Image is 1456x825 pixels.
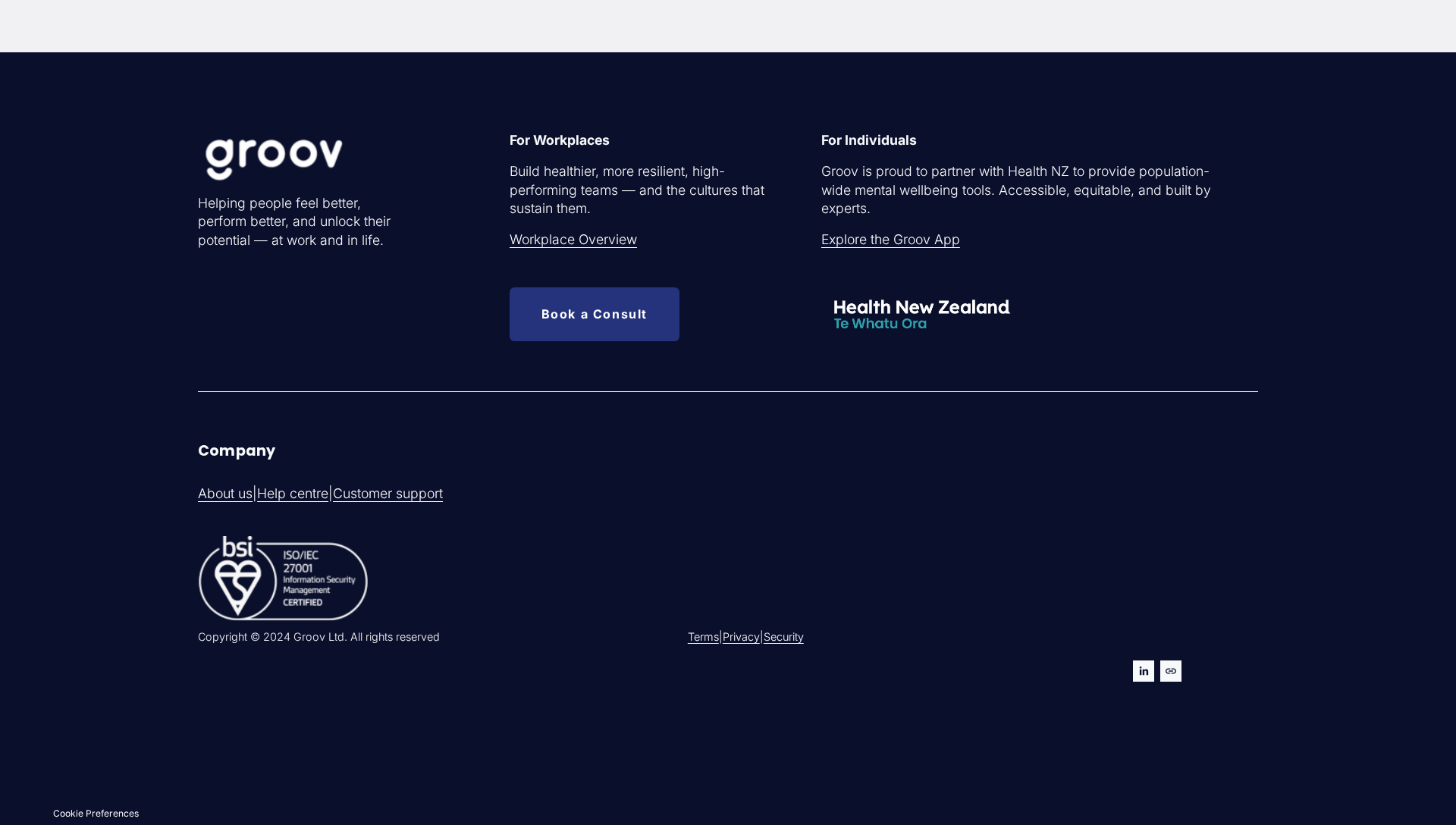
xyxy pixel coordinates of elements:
a: Customer support [333,485,443,503]
strong: For Individuals [821,132,917,148]
a: Book a Consult [510,287,679,341]
a: Security [764,629,804,645]
section: Manage previously selected cookie options [45,802,146,825]
a: About us [198,485,253,503]
a: LinkedIn [1133,660,1154,682]
strong: For Workplaces [510,132,610,148]
a: Terms [688,629,719,645]
p: Helping people feel better, perform better, and unlock their potential — at work and in life. [198,194,413,250]
strong: Company [198,441,275,461]
a: Explore the Groov App [821,231,960,249]
p: Build healthier, more resilient, high-performing teams — and the cultures that sustain them. [510,162,768,218]
p: | | [198,485,723,503]
a: Privacy [723,629,760,645]
p: Groov is proud to partner with Health NZ to provide population-wide mental wellbeing tools. Acces... [821,162,1213,218]
a: URL [1160,660,1181,682]
p: | | [688,629,1036,645]
a: Help centre [257,485,328,503]
button: Cookie Preferences [53,808,139,819]
p: Copyright © 2024 Groov Ltd. All rights reserved [198,629,723,645]
a: Workplace Overview [510,231,637,249]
